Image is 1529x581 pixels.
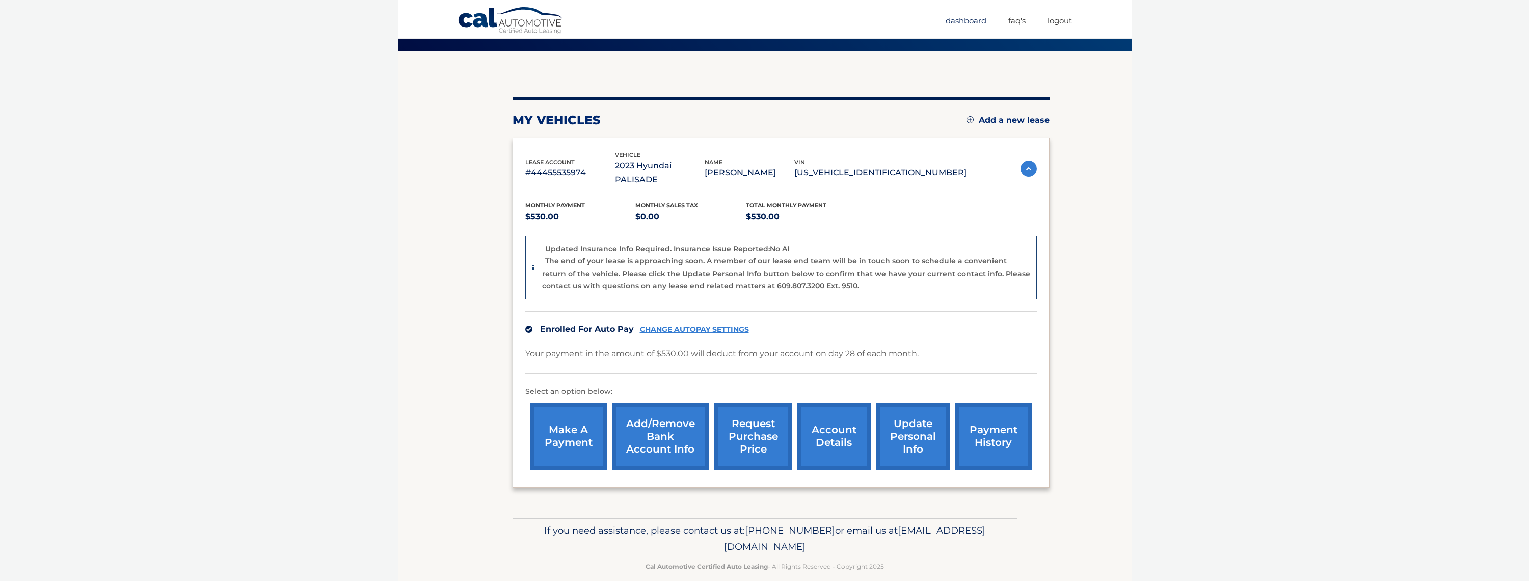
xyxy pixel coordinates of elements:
[525,166,615,180] p: #44455535974
[1021,161,1037,177] img: accordion-active.svg
[1008,12,1026,29] a: FAQ's
[955,403,1032,470] a: payment history
[967,115,1050,125] a: Add a new lease
[545,244,789,253] p: Updated Insurance Info Required. Insurance Issue Reported:No AI
[540,324,634,334] span: Enrolled For Auto Pay
[635,202,698,209] span: Monthly sales Tax
[525,202,585,209] span: Monthly Payment
[640,325,749,334] a: CHANGE AUTOPAY SETTINGS
[794,159,805,166] span: vin
[746,209,856,224] p: $530.00
[525,386,1037,398] p: Select an option below:
[797,403,871,470] a: account details
[519,561,1010,572] p: - All Rights Reserved - Copyright 2025
[458,7,565,36] a: Cal Automotive
[615,151,640,159] span: vehicle
[525,347,919,361] p: Your payment in the amount of $530.00 will deduct from your account on day 28 of each month.
[530,403,607,470] a: make a payment
[519,522,1010,555] p: If you need assistance, please contact us at: or email us at
[612,403,709,470] a: Add/Remove bank account info
[635,209,746,224] p: $0.00
[794,166,967,180] p: [US_VEHICLE_IDENTIFICATION_NUMBER]
[746,202,826,209] span: Total Monthly Payment
[705,166,794,180] p: [PERSON_NAME]
[967,116,974,123] img: add.svg
[525,209,636,224] p: $530.00
[646,563,768,570] strong: Cal Automotive Certified Auto Leasing
[542,256,1030,290] p: The end of your lease is approaching soon. A member of our lease end team will be in touch soon t...
[946,12,986,29] a: Dashboard
[513,113,601,128] h2: my vehicles
[615,159,705,187] p: 2023 Hyundai PALISADE
[525,326,532,333] img: check.svg
[1048,12,1072,29] a: Logout
[745,524,835,536] span: [PHONE_NUMBER]
[705,159,722,166] span: name
[714,403,792,470] a: request purchase price
[525,159,575,166] span: lease account
[876,403,950,470] a: update personal info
